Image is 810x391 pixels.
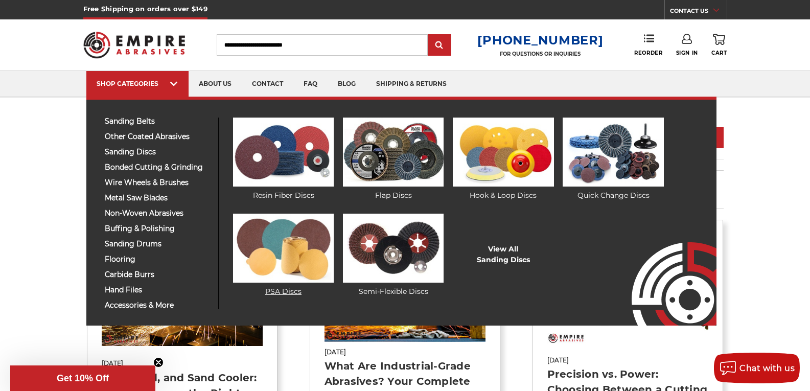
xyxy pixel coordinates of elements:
a: CONTACT US [670,5,727,19]
span: wire wheels & brushes [105,179,211,187]
p: FOR QUESTIONS OR INQUIRIES [477,51,603,57]
a: Reorder [634,34,662,56]
span: Get 10% Off [57,373,109,383]
img: PSA Discs [233,214,334,283]
img: Semi-Flexible Discs [343,214,444,283]
span: [DATE] [102,359,263,368]
input: Submit [429,35,450,56]
button: Chat with us [714,353,800,383]
span: accessories & more [105,302,211,309]
span: buffing & polishing [105,225,211,233]
img: Empire Abrasives Logo Image [613,212,716,326]
img: Hook & Loop Discs [453,118,553,187]
span: sanding discs [105,148,211,156]
a: Cart [711,34,727,56]
a: Semi-Flexible Discs [343,214,444,297]
img: Quick Change Discs [563,118,663,187]
a: faq [293,71,328,97]
span: hand files [105,286,211,294]
span: bonded cutting & grinding [105,164,211,171]
a: [PHONE_NUMBER] [477,33,603,48]
span: [DATE] [325,348,486,357]
img: Flap Discs [343,118,444,187]
a: View AllSanding Discs [477,244,530,265]
img: Empire Abrasives [83,25,186,65]
span: carbide burrs [105,271,211,279]
a: contact [242,71,293,97]
span: Sign In [676,50,698,56]
span: sanding belts [105,118,211,125]
a: PSA Discs [233,214,334,297]
a: Hook & Loop Discs [453,118,553,201]
span: flooring [105,256,211,263]
a: about us [189,71,242,97]
span: non-woven abrasives [105,210,211,217]
img: Resin Fiber Discs [233,118,334,187]
a: shipping & returns [366,71,457,97]
span: metal saw blades [105,194,211,202]
span: sanding drums [105,240,211,248]
a: Quick Change Discs [563,118,663,201]
a: blog [328,71,366,97]
span: other coated abrasives [105,133,211,141]
a: Flap Discs [343,118,444,201]
div: Get 10% OffClose teaser [10,365,155,391]
span: [DATE] [547,356,709,365]
span: Cart [711,50,727,56]
button: Close teaser [153,357,164,367]
span: Chat with us [739,363,795,373]
div: SHOP CATEGORIES [97,80,178,87]
span: Reorder [634,50,662,56]
a: Resin Fiber Discs [233,118,334,201]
